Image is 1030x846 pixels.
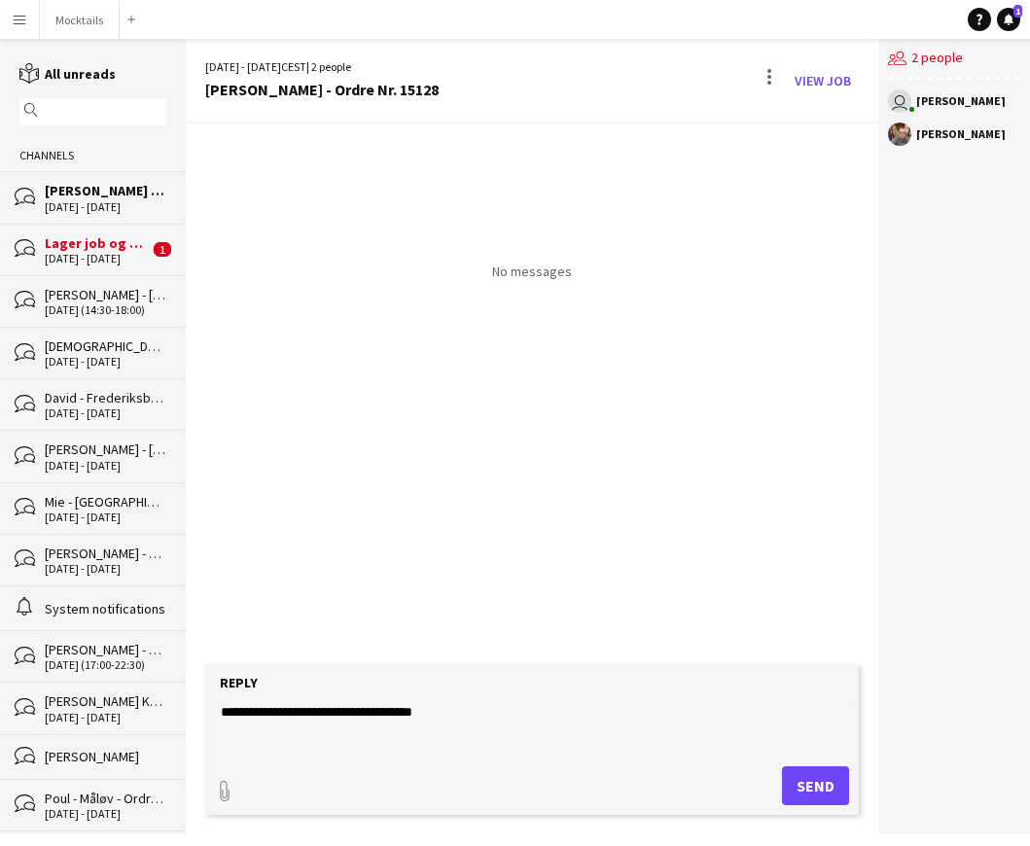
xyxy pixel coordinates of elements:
[997,8,1020,31] a: 1
[45,511,166,524] div: [DATE] - [DATE]
[45,545,166,562] div: [PERSON_NAME] - Ordre Nr. 15878
[40,1,120,39] button: Mocktails
[45,692,166,710] div: [PERSON_NAME] Kyst - Ordre Nr. 16156
[45,337,166,355] div: [DEMOGRAPHIC_DATA] - Svendborg - Ordre Nr. 12836
[45,441,166,458] div: [PERSON_NAME] - [GEOGRAPHIC_DATA] - Ordre Nr. 16155
[45,658,166,672] div: [DATE] (17:00-22:30)
[916,128,1006,140] div: [PERSON_NAME]
[45,389,166,406] div: David - Frederiksberg - Ordre Nr. 16038
[1013,5,1022,18] span: 1
[45,562,166,576] div: [DATE] - [DATE]
[45,182,166,199] div: [PERSON_NAME] - Ordre Nr. 15128
[45,600,166,617] div: System notifications
[916,95,1006,107] div: [PERSON_NAME]
[220,674,258,691] label: Reply
[45,807,166,821] div: [DATE] - [DATE]
[45,406,166,420] div: [DATE] - [DATE]
[787,65,859,96] a: View Job
[45,355,166,369] div: [DATE] - [DATE]
[888,39,1020,80] div: 2 people
[45,493,166,511] div: Mie - [GEOGRAPHIC_DATA] - Ordre Nr. 15671
[45,303,166,317] div: [DATE] (14:30-18:00)
[45,459,166,473] div: [DATE] - [DATE]
[205,58,439,76] div: [DATE] - [DATE] | 2 people
[154,242,171,257] span: 1
[205,81,439,98] div: [PERSON_NAME] - Ordre Nr. 15128
[45,200,166,214] div: [DATE] - [DATE]
[782,766,849,805] button: Send
[45,641,166,658] div: [PERSON_NAME] - Ordre Nr. 15934
[45,234,149,252] div: Lager job og kørsel
[45,286,166,303] div: [PERSON_NAME] - [GEOGRAPHIC_DATA] - Ordre Nr. 15889
[45,252,149,265] div: [DATE] - [DATE]
[45,748,166,765] div: [PERSON_NAME]
[19,65,116,83] a: All unreads
[492,263,572,280] p: No messages
[45,711,166,724] div: [DATE] - [DATE]
[45,790,166,807] div: Poul - Måløv - Ordre Nr. 14628
[281,59,306,74] span: CEST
